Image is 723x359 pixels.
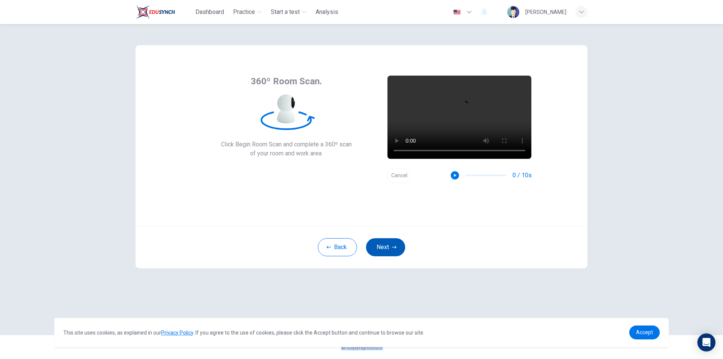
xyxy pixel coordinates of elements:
[221,140,352,149] span: Click Begin Room Scan and complete a 360º scan
[271,8,300,17] span: Start a test
[525,8,566,17] div: [PERSON_NAME]
[452,9,462,15] img: en
[629,326,660,339] a: dismiss cookie message
[318,238,357,256] button: Back
[230,5,265,19] button: Practice
[233,8,255,17] span: Practice
[63,330,424,336] span: This site uses cookies, as explained in our . If you agree to the use of cookies, please click th...
[136,5,192,20] a: Train Test logo
[161,330,193,336] a: Privacy Policy
[54,318,669,347] div: cookieconsent
[366,238,405,256] button: Next
[221,149,352,158] span: of your room and work area.
[268,5,310,19] button: Start a test
[192,5,227,19] button: Dashboard
[636,329,653,335] span: Accept
[387,168,411,183] button: Cancel
[697,333,715,351] div: Open Intercom Messenger
[136,5,175,20] img: Train Test logo
[341,344,382,350] span: © Copyright 2025
[313,5,341,19] button: Analysis
[507,6,519,18] img: Profile picture
[251,75,322,87] span: 360º Room Scan.
[513,171,532,180] span: 0 / 10s
[316,8,338,17] span: Analysis
[195,8,224,17] span: Dashboard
